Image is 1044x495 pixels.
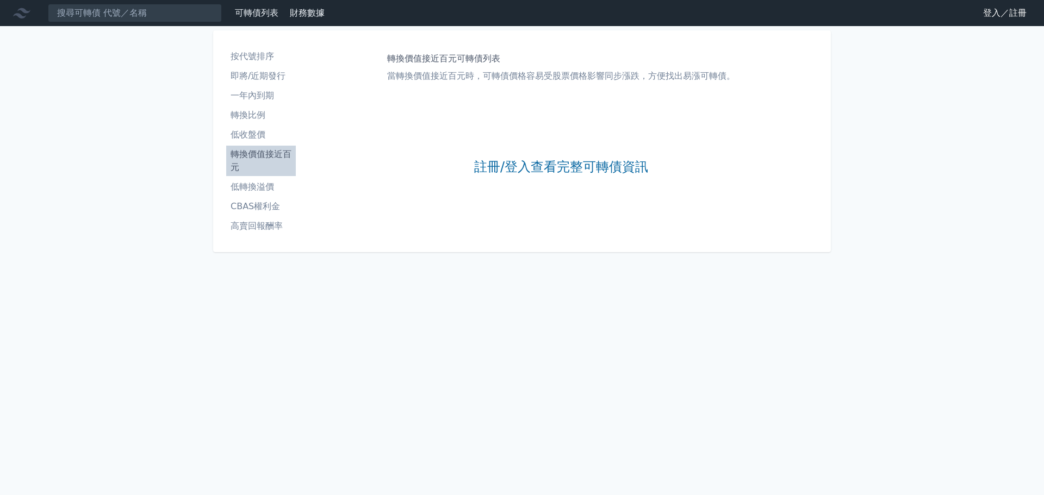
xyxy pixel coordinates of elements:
[226,50,296,63] li: 按代號排序
[974,4,1035,22] a: 登入／註冊
[226,87,296,104] a: 一年內到期
[226,109,296,122] li: 轉換比例
[226,48,296,65] a: 按代號排序
[290,8,325,18] a: 財務數據
[226,70,296,83] li: 即將/近期發行
[387,70,735,83] p: 當轉換價值接近百元時，可轉債價格容易受股票價格影響同步漲跌，方便找出易漲可轉債。
[474,159,648,176] a: 註冊/登入查看完整可轉債資訊
[235,8,278,18] a: 可轉債列表
[226,146,296,176] a: 轉換價值接近百元
[226,106,296,124] a: 轉換比例
[226,217,296,235] a: 高賣回報酬率
[226,220,296,233] li: 高賣回報酬率
[226,178,296,196] a: 低轉換溢價
[48,4,222,22] input: 搜尋可轉債 代號／名稱
[226,148,296,174] li: 轉換價值接近百元
[226,126,296,143] a: 低收盤價
[226,180,296,193] li: 低轉換溢價
[226,89,296,102] li: 一年內到期
[226,67,296,85] a: 即將/近期發行
[387,52,735,65] h1: 轉換價值接近百元可轉債列表
[226,128,296,141] li: 低收盤價
[226,198,296,215] a: CBAS權利金
[226,200,296,213] li: CBAS權利金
